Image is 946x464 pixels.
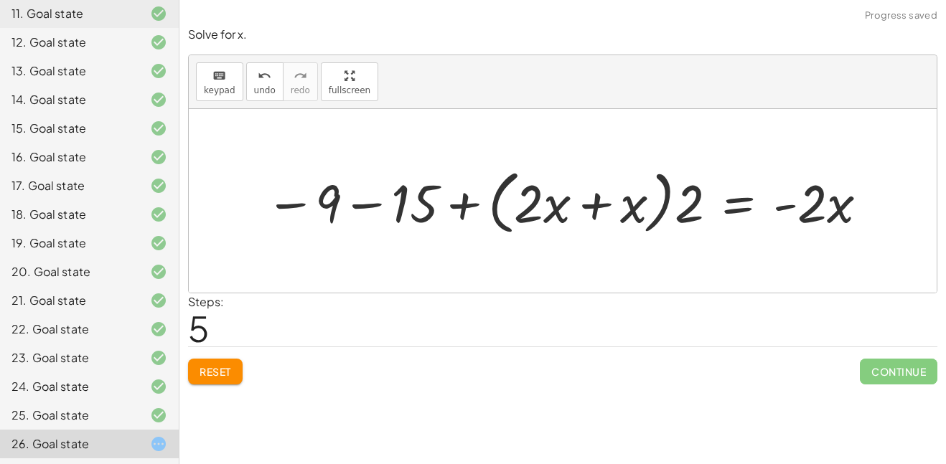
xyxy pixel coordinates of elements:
[11,120,127,137] div: 15. Goal state
[294,67,307,85] i: redo
[150,378,167,395] i: Task finished and correct.
[11,263,127,280] div: 20. Goal state
[11,407,127,424] div: 25. Goal state
[865,9,937,23] span: Progress saved
[200,365,231,378] span: Reset
[11,62,127,80] div: 13. Goal state
[11,206,127,223] div: 18. Goal state
[150,407,167,424] i: Task finished and correct.
[246,62,284,101] button: undoundo
[329,85,370,95] span: fullscreen
[150,435,167,453] i: Task started.
[150,34,167,51] i: Task finished and correct.
[11,378,127,395] div: 24. Goal state
[321,62,378,101] button: fullscreen
[291,85,310,95] span: redo
[150,206,167,223] i: Task finished and correct.
[11,321,127,338] div: 22. Goal state
[150,148,167,166] i: Task finished and correct.
[150,62,167,80] i: Task finished and correct.
[254,85,276,95] span: undo
[150,177,167,194] i: Task finished and correct.
[150,91,167,108] i: Task finished and correct.
[150,235,167,252] i: Task finished and correct.
[188,294,224,309] label: Steps:
[150,120,167,137] i: Task finished and correct.
[150,292,167,309] i: Task finished and correct.
[212,67,226,85] i: keyboard
[188,359,243,384] button: Reset
[11,5,127,22] div: 11. Goal state
[150,5,167,22] i: Task finished and correct.
[204,85,235,95] span: keypad
[188,27,937,43] p: Solve for x.
[188,306,210,350] span: 5
[196,62,243,101] button: keyboardkeypad
[11,91,127,108] div: 14. Goal state
[11,235,127,252] div: 19. Goal state
[11,292,127,309] div: 21. Goal state
[11,435,127,453] div: 26. Goal state
[11,177,127,194] div: 17. Goal state
[11,34,127,51] div: 12. Goal state
[283,62,318,101] button: redoredo
[150,321,167,338] i: Task finished and correct.
[11,148,127,166] div: 16. Goal state
[11,349,127,366] div: 23. Goal state
[150,349,167,366] i: Task finished and correct.
[150,263,167,280] i: Task finished and correct.
[258,67,271,85] i: undo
